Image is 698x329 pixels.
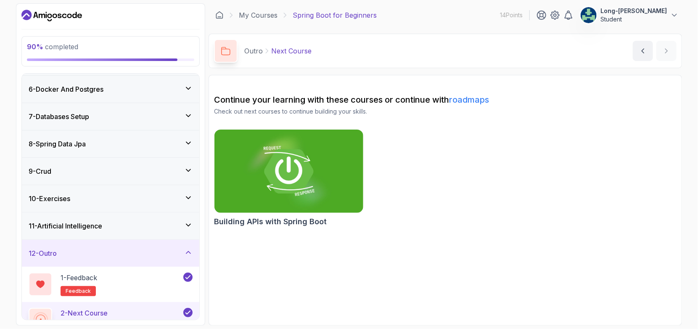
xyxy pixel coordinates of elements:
p: Long-[PERSON_NAME] [600,7,667,15]
a: Dashboard [215,11,224,19]
p: Next Course [271,46,312,56]
button: 1-Feedbackfeedback [29,273,193,296]
a: roadmaps [449,95,489,105]
button: 11-Artificial Intelligence [22,212,199,239]
button: next content [656,41,677,61]
h2: Continue your learning with these courses or continue with [214,94,677,106]
h3: 7 - Databases Setup [29,111,89,122]
h3: 11 - Artificial Intelligence [29,221,102,231]
a: Dashboard [21,9,82,22]
p: 1 - Feedback [61,273,97,283]
a: My Courses [239,10,278,20]
button: 9-Crud [22,158,199,185]
span: completed [27,42,78,51]
h3: 12 - Outro [29,248,57,258]
button: 6-Docker And Postgres [22,76,199,103]
button: user profile imageLong-[PERSON_NAME]Student [580,7,679,24]
img: user profile image [581,7,597,23]
button: previous content [633,41,653,61]
h3: 9 - Crud [29,166,51,176]
p: Spring Boot for Beginners [293,10,377,20]
p: 14 Points [500,11,523,19]
button: 10-Exercises [22,185,199,212]
span: 90 % [27,42,43,51]
p: Student [600,15,667,24]
p: Check out next courses to continue building your skills. [214,107,677,116]
h2: Building APIs with Spring Boot [214,216,327,228]
img: Building APIs with Spring Boot card [214,130,363,213]
p: Outro [244,46,263,56]
button: 7-Databases Setup [22,103,199,130]
span: feedback [66,288,91,295]
button: 8-Spring Data Jpa [22,130,199,157]
h3: 10 - Exercises [29,194,70,204]
button: 12-Outro [22,240,199,267]
h3: 8 - Spring Data Jpa [29,139,86,149]
p: 2 - Next Course [61,308,108,318]
h3: 6 - Docker And Postgres [29,84,103,94]
a: Building APIs with Spring Boot cardBuilding APIs with Spring Boot [214,129,364,228]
